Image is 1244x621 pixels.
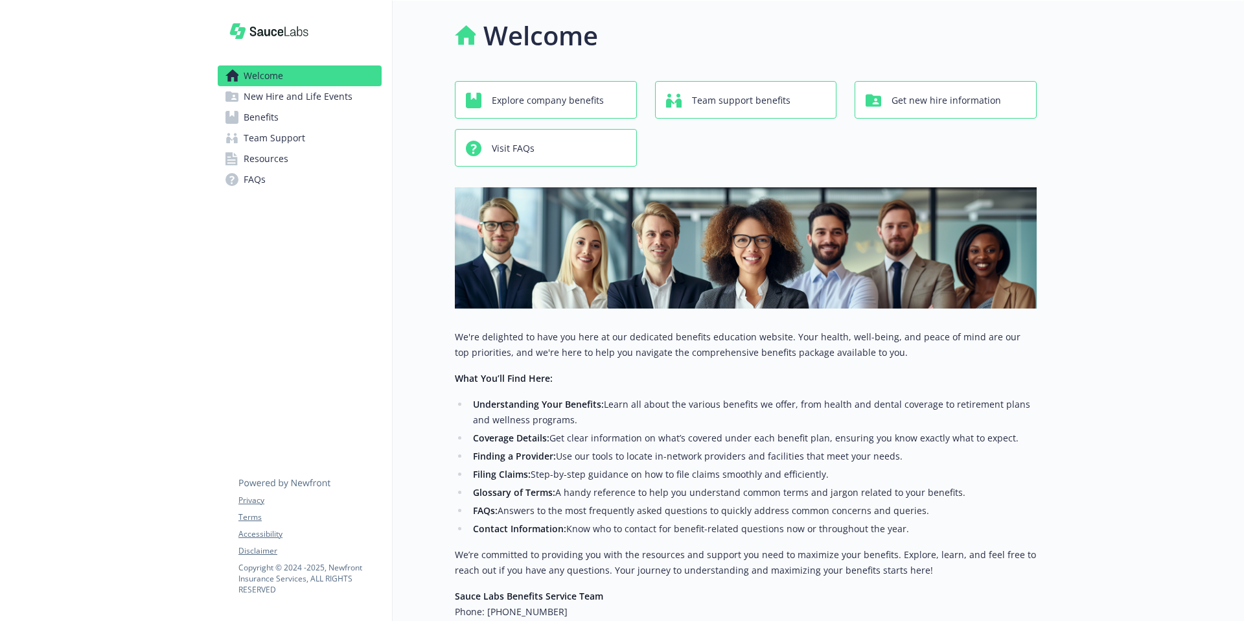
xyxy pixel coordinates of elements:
[655,81,837,119] button: Team support benefits
[483,16,598,55] h1: Welcome
[473,450,556,462] strong: Finding a Provider:
[492,136,535,161] span: Visit FAQs
[473,504,498,517] strong: FAQs:
[244,148,288,169] span: Resources
[244,86,352,107] span: New Hire and Life Events
[218,148,382,169] a: Resources
[473,522,566,535] strong: Contact Information:
[692,88,790,113] span: Team support benefits
[455,590,603,602] strong: Sauce Labs Benefits Service Team
[244,65,283,86] span: Welcome
[469,449,1037,464] li: Use our tools to locate in-network providers and facilities that meet your needs.
[469,430,1037,446] li: Get clear information on what’s covered under each benefit plan, ensuring you know exactly what t...
[455,81,637,119] button: Explore company benefits
[238,511,381,523] a: Terms
[473,432,549,444] strong: Coverage Details:
[469,397,1037,428] li: Learn all about the various benefits we offer, from health and dental coverage to retirement plan...
[455,187,1037,309] img: overview page banner
[218,128,382,148] a: Team Support
[455,329,1037,360] p: We're delighted to have you here at our dedicated benefits education website. Your health, well-b...
[244,169,266,190] span: FAQs
[855,81,1037,119] button: Get new hire information
[473,398,604,410] strong: Understanding Your Benefits:
[492,88,604,113] span: Explore company benefits
[238,495,381,506] a: Privacy
[218,65,382,86] a: Welcome
[455,129,637,167] button: Visit FAQs
[218,169,382,190] a: FAQs
[455,547,1037,578] p: We’re committed to providing you with the resources and support you need to maximize your benefit...
[238,562,381,595] p: Copyright © 2024 - 2025 , Newfront Insurance Services, ALL RIGHTS RESERVED
[244,107,279,128] span: Benefits
[455,604,1037,620] h6: Phone: [PHONE_NUMBER]
[892,88,1001,113] span: Get new hire information
[469,521,1037,537] li: Know who to contact for benefit-related questions now or throughout the year.
[218,107,382,128] a: Benefits
[473,468,531,480] strong: Filing Claims:
[469,485,1037,500] li: A handy reference to help you understand common terms and jargon related to your benefits.
[238,545,381,557] a: Disclaimer
[218,86,382,107] a: New Hire and Life Events
[473,486,555,498] strong: Glossary of Terms:
[455,372,553,384] strong: What You’ll Find Here:
[469,503,1037,519] li: Answers to the most frequently asked questions to quickly address common concerns and queries.
[244,128,305,148] span: Team Support
[238,528,381,540] a: Accessibility
[469,467,1037,482] li: Step-by-step guidance on how to file claims smoothly and efficiently.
